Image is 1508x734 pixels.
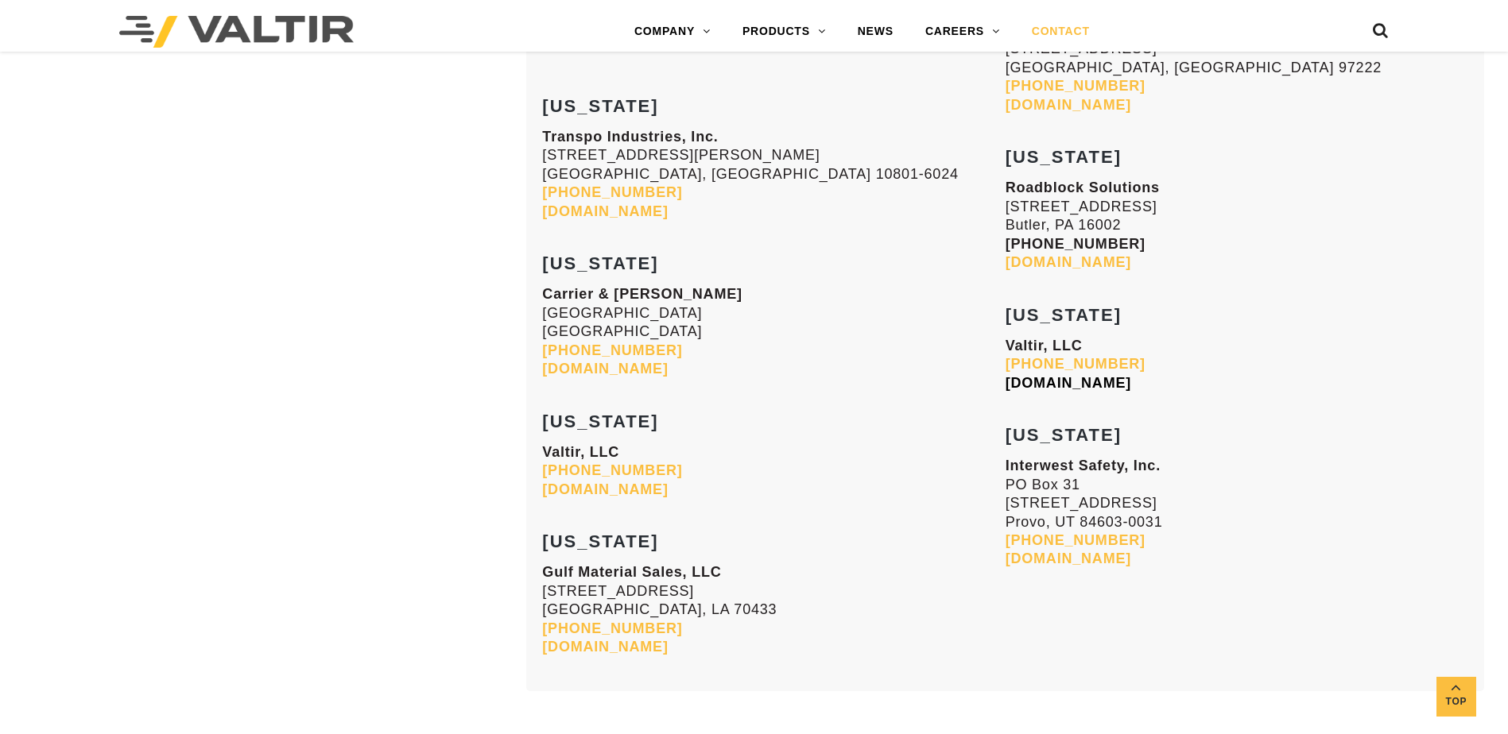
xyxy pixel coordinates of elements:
[1006,550,1131,566] a: [DOMAIN_NAME]
[1436,677,1476,717] a: Top
[542,620,682,636] a: [PHONE_NUMBER]
[542,342,682,358] a: [PHONE_NUMBER]
[1006,97,1131,113] a: [DOMAIN_NAME]
[542,129,718,145] strong: Transpo Industries, Inc.
[542,96,658,116] strong: [US_STATE]
[542,563,1005,656] p: [STREET_ADDRESS] [GEOGRAPHIC_DATA], LA 70433
[119,16,354,48] img: Valtir
[1006,179,1468,272] p: [STREET_ADDRESS] Butler, PA 16002
[542,481,668,497] a: [DOMAIN_NAME]
[1006,254,1131,270] a: [DOMAIN_NAME]
[1006,338,1083,353] strong: Valtir, LLC
[542,128,1005,221] p: [STREET_ADDRESS][PERSON_NAME] [GEOGRAPHIC_DATA], [GEOGRAPHIC_DATA] 10801-6024
[542,411,658,431] strong: [US_STATE]
[727,16,842,48] a: PRODUCTS
[1006,425,1122,445] strong: [US_STATE]
[542,203,668,219] a: [DOMAIN_NAME]
[1006,356,1146,372] a: [PHONE_NUMBER]
[542,639,668,655] a: [DOMAIN_NAME]
[1006,147,1122,167] strong: [US_STATE]
[1006,305,1122,325] strong: [US_STATE]
[542,444,619,460] strong: Valtir, LLC
[542,462,682,478] a: [PHONE_NUMBER]
[1006,78,1146,94] a: [PHONE_NUMBER]
[1006,236,1146,270] strong: [PHONE_NUMBER]
[909,16,1016,48] a: CAREERS
[542,285,1005,378] p: [GEOGRAPHIC_DATA] [GEOGRAPHIC_DATA]
[542,531,658,551] strong: [US_STATE]
[1436,693,1476,711] span: Top
[1016,16,1106,48] a: CONTACT
[618,16,727,48] a: COMPANY
[842,16,909,48] a: NEWS
[542,253,658,273] strong: [US_STATE]
[1006,458,1161,473] strong: Interwest Safety, Inc.
[542,184,682,200] a: [PHONE_NUMBER]
[542,564,721,580] strong: Gulf Material Sales, LLC
[542,286,742,302] strong: Carrier & [PERSON_NAME]
[1006,180,1160,195] strong: Roadblock Solutions
[542,361,668,377] a: [DOMAIN_NAME]
[1006,457,1468,568] p: PO Box 31 [STREET_ADDRESS] Provo, UT 84603-0031
[1006,532,1146,548] a: [PHONE_NUMBER]
[1006,375,1131,391] a: [DOMAIN_NAME]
